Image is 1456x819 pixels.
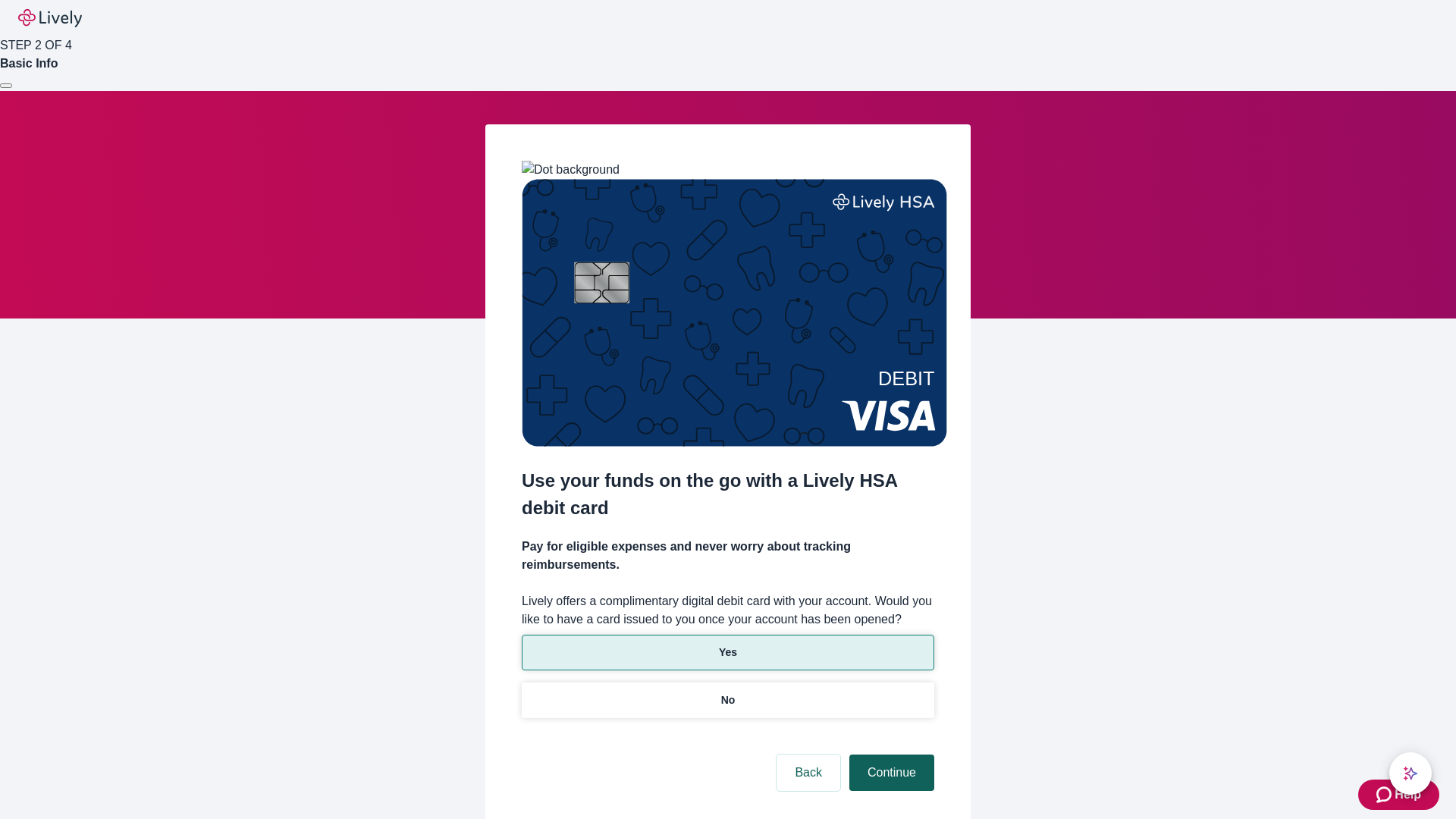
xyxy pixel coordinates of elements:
button: No [522,682,934,718]
button: chat [1389,752,1432,795]
button: Back [777,755,840,791]
button: Continue [849,755,934,791]
img: Debit card [522,179,947,447]
svg: Lively AI Assistant [1403,766,1418,781]
h4: Pay for eligible expenses and never worry about tracking reimbursements. [522,538,934,574]
svg: Zendesk support icon [1376,786,1395,804]
p: Yes [719,645,737,661]
label: Lively offers a complimentary digital debit card with your account. Would you like to have a card... [522,592,934,629]
button: Yes [522,635,934,670]
p: No [721,692,736,708]
h2: Use your funds on the go with a Lively HSA debit card [522,467,934,522]
img: Lively [18,9,82,27]
img: Dot background [522,161,620,179]
span: Help [1395,786,1421,804]
button: Zendesk support iconHelp [1358,780,1439,810]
